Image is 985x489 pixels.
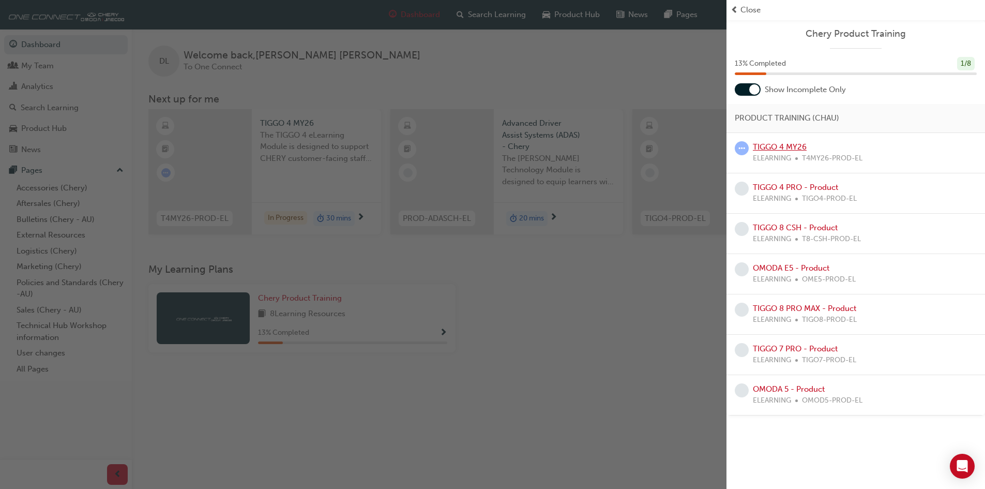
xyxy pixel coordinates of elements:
div: Open Intercom Messenger [950,454,975,479]
span: ELEARNING [753,153,791,165]
span: TIGO8-PROD-EL [802,314,857,326]
span: prev-icon [731,4,738,16]
a: OMODA 5 - Product [753,384,825,394]
a: TIGGO 7 PRO - Product [753,344,838,353]
span: OME5-PROD-EL [802,274,856,286]
span: ELEARNING [753,314,791,326]
a: TIGGO 8 PRO MAX - Product [753,304,856,313]
span: learningRecordVerb_NONE-icon [735,343,749,357]
span: OMOD5-PROD-EL [802,395,862,407]
span: TIGO4-PROD-EL [802,193,857,205]
a: TIGGO 4 PRO - Product [753,183,838,192]
a: OMODA E5 - Product [753,263,829,273]
span: ELEARNING [753,233,791,245]
button: prev-iconClose [731,4,981,16]
span: learningRecordVerb_NONE-icon [735,303,749,317]
span: learningRecordVerb_NONE-icon [735,182,749,196]
span: TIGO7-PROD-EL [802,354,856,366]
span: T4MY26-PROD-EL [802,153,862,165]
span: ELEARNING [753,395,791,407]
span: ELEARNING [753,193,791,205]
div: 1 / 8 [957,57,975,71]
span: PRODUCT TRAINING (CHAU) [735,112,839,124]
span: 13 % Completed [735,58,786,70]
span: ELEARNING [753,274,791,286]
a: TIGGO 8 CSH - Product [753,223,838,232]
a: Chery Product Training [735,28,977,40]
span: learningRecordVerb_NONE-icon [735,262,749,276]
span: learningRecordVerb_NONE-icon [735,383,749,397]
span: learningRecordVerb_NONE-icon [735,222,749,236]
span: ELEARNING [753,354,791,366]
span: T8-CSH-PROD-EL [802,233,861,245]
span: Close [740,4,761,16]
a: TIGGO 4 MY26 [753,142,807,152]
span: learningRecordVerb_ATTEMPT-icon [735,141,749,155]
span: Show Incomplete Only [765,84,846,96]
